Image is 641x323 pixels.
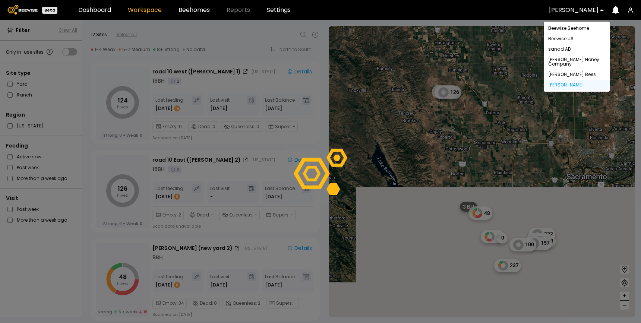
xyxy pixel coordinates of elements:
[267,7,291,13] a: Settings
[42,7,57,14] div: Beta
[544,23,610,34] div: Beewise Beehome
[544,69,610,80] div: [PERSON_NAME] Bees
[544,54,610,69] div: [PERSON_NAME] Honey Company
[227,7,250,13] span: Reports
[544,34,610,44] div: Beewise US
[179,7,210,13] a: Beehomes
[544,44,610,54] div: sanad AD
[544,80,610,90] div: [PERSON_NAME]
[78,7,111,13] a: Dashboard
[128,7,162,13] a: Workspace
[7,5,38,15] img: Beewise logo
